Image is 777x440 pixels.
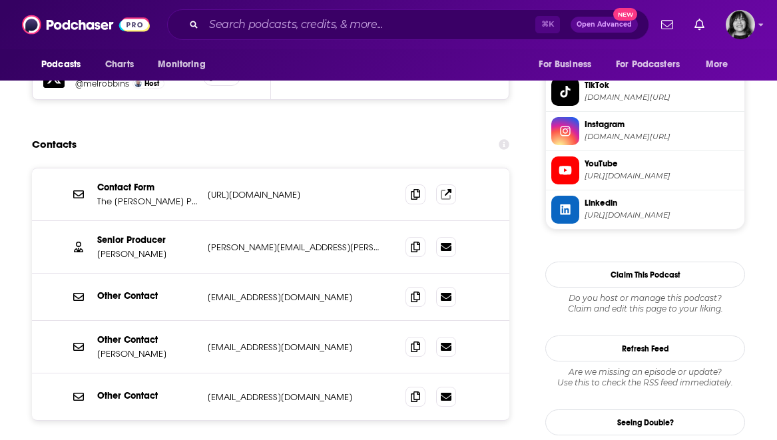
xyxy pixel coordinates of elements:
button: Refresh Feed [545,335,745,361]
span: TikTok [585,79,739,91]
p: Other Contact [97,390,197,401]
span: New [613,8,637,21]
p: [EMAIL_ADDRESS][DOMAIN_NAME] [208,391,384,403]
button: open menu [607,52,699,77]
p: [EMAIL_ADDRESS][DOMAIN_NAME] [208,292,384,303]
p: [PERSON_NAME] [97,348,197,359]
span: ⌘ K [535,16,560,33]
a: Seeing Double? [545,409,745,435]
span: Open Advanced [577,21,632,28]
input: Search podcasts, credits, & more... [204,14,535,35]
span: Logged in as parkdalepublicity1 [726,10,755,39]
span: https://www.linkedin.com/in/melrobbins [585,210,739,220]
button: Open AdvancedNew [571,17,638,33]
a: Show notifications dropdown [689,13,710,36]
p: [PERSON_NAME][EMAIL_ADDRESS][PERSON_NAME][DOMAIN_NAME] [208,242,384,253]
div: Search podcasts, credits, & more... [167,9,649,40]
span: https://www.youtube.com/@melrobbins [585,171,739,181]
button: open menu [32,52,98,77]
span: Linkedin [585,197,739,209]
span: Monitoring [158,55,205,74]
span: Host [144,79,159,88]
p: The [PERSON_NAME] Podcast Contact Form [97,196,197,207]
a: YouTube[URL][DOMAIN_NAME] [551,156,739,184]
p: Senior Producer [97,234,197,246]
h2: Contacts [32,132,77,157]
button: Claim This Podcast [545,262,745,288]
p: Contact Form [97,182,197,193]
span: tiktok.com/@melrobbins [585,93,739,103]
img: Podchaser - Follow, Share and Rate Podcasts [22,12,150,37]
p: Other Contact [97,290,197,302]
a: Linkedin[URL][DOMAIN_NAME] [551,196,739,224]
p: [EMAIL_ADDRESS][DOMAIN_NAME] [208,341,384,353]
span: Instagram [585,118,739,130]
a: Show notifications dropdown [656,13,678,36]
span: For Business [539,55,591,74]
button: open menu [148,52,222,77]
button: open menu [529,52,608,77]
img: Mel Robbins [134,80,142,87]
span: More [706,55,728,74]
p: [PERSON_NAME] [97,248,197,260]
span: Do you host or manage this podcast? [545,293,745,304]
img: User Profile [726,10,755,39]
button: Show profile menu [726,10,755,39]
span: Podcasts [41,55,81,74]
a: @melrobbins [75,79,129,89]
a: TikTok[DOMAIN_NAME][URL] [551,78,739,106]
span: Charts [105,55,134,74]
a: Charts [97,52,142,77]
a: Instagram[DOMAIN_NAME][URL] [551,117,739,145]
button: open menu [696,52,745,77]
span: For Podcasters [616,55,680,74]
div: Claim and edit this page to your liking. [545,293,745,314]
p: [URL][DOMAIN_NAME] [208,189,384,200]
div: Are we missing an episode or update? Use this to check the RSS feed immediately. [545,367,745,388]
p: Other Contact [97,334,197,345]
span: YouTube [585,158,739,170]
span: instagram.com/themelrobbinspodcast [585,132,739,142]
